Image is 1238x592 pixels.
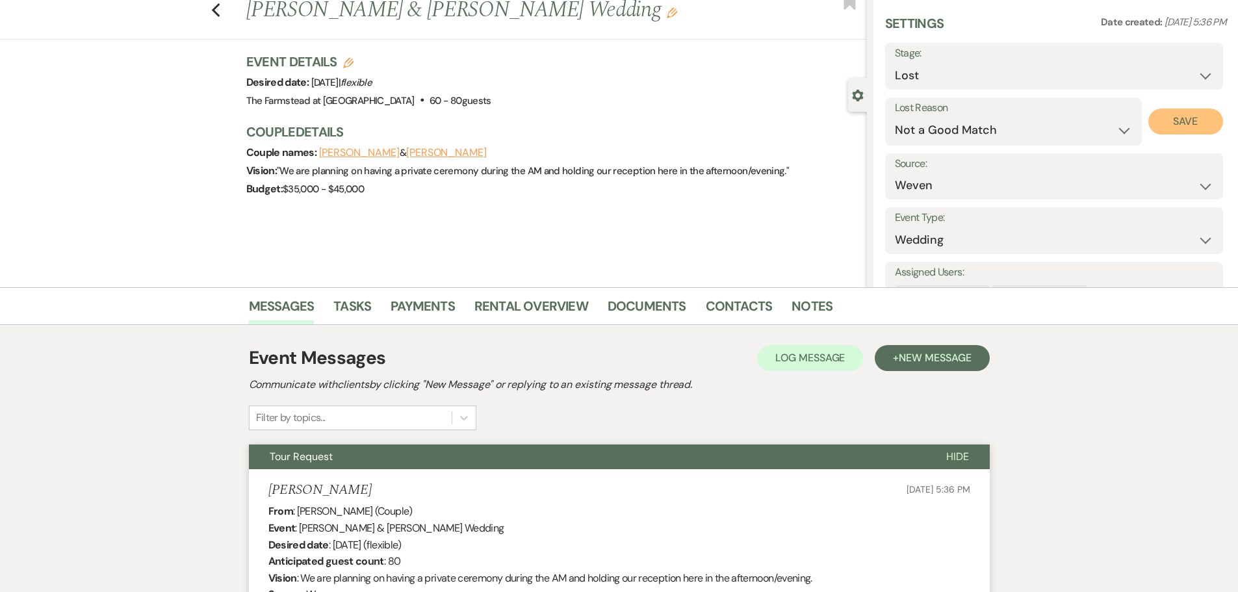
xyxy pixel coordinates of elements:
label: Lost Reason [895,99,1132,118]
span: $35,000 - $45,000 [283,183,364,196]
a: Documents [608,296,686,324]
span: Date created: [1101,16,1165,29]
label: Stage: [895,44,1213,63]
div: Filter by topics... [256,410,326,426]
span: Couple names: [246,146,319,159]
span: flexible [341,76,372,89]
h1: Event Messages [249,344,386,372]
span: Hide [946,450,969,463]
span: Budget: [246,182,283,196]
a: Rental Overview [474,296,588,324]
span: [DATE] 5:36 PM [907,483,970,495]
span: Vision: [246,164,277,177]
span: [DATE] 5:36 PM [1165,16,1226,29]
b: Event [268,521,296,535]
span: & [319,146,487,159]
span: " We are planning on having a private ceremony during the AM and holding our reception here in th... [277,164,789,177]
h5: [PERSON_NAME] [268,482,372,498]
b: Anticipated guest count [268,554,384,568]
b: From [268,504,293,518]
span: The Farmstead at [GEOGRAPHIC_DATA] [246,94,415,107]
b: Desired date [268,538,329,552]
button: Log Message [757,345,863,371]
button: Tour Request [249,444,925,469]
a: Messages [249,296,315,324]
span: Desired date: [246,75,311,89]
label: Source: [895,155,1213,174]
button: Hide [925,444,990,469]
span: 60 - 80 guests [430,94,491,107]
h3: Event Details [246,53,491,71]
span: [DATE] | [311,76,372,89]
label: Event Type: [895,209,1213,227]
span: New Message [899,351,971,365]
h3: Settings [885,14,944,43]
a: Contacts [706,296,773,324]
h3: Couple Details [246,123,854,141]
b: Vision [268,571,297,585]
button: Edit [667,6,677,18]
button: Close lead details [852,88,864,101]
button: [PERSON_NAME] [406,148,487,158]
div: [PERSON_NAME] [896,285,976,304]
span: Log Message [775,351,845,365]
span: Tour Request [270,450,333,463]
div: [PERSON_NAME] [992,285,1072,304]
h2: Communicate with clients by clicking "New Message" or replying to an existing message thread. [249,377,990,393]
a: Payments [391,296,455,324]
label: Assigned Users: [895,263,1213,282]
a: Tasks [333,296,371,324]
button: [PERSON_NAME] [319,148,400,158]
button: +New Message [875,345,989,371]
button: Save [1148,109,1223,135]
a: Notes [792,296,832,324]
